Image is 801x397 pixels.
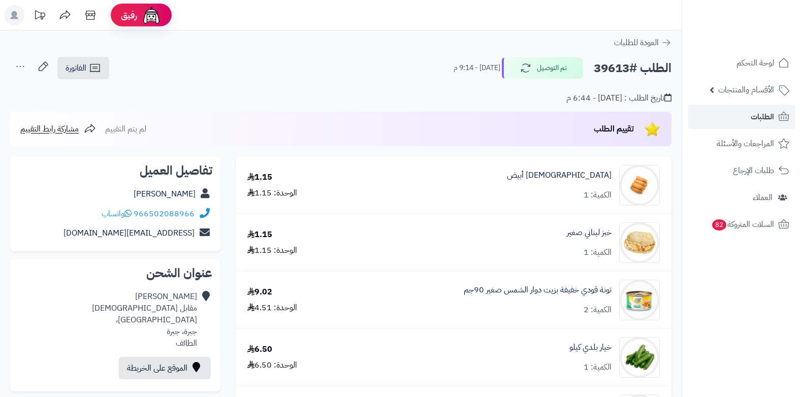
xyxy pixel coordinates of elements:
[584,247,612,258] div: الكمية: 1
[119,357,211,379] a: الموقع على الخريطة
[688,212,795,237] a: السلات المتروكة82
[66,62,86,74] span: الفاتورة
[454,63,500,73] small: [DATE] - 9:14 م
[753,190,773,205] span: العملاء
[711,217,774,231] span: السلات المتروكة
[247,302,297,314] div: الوحدة: 4.51
[247,344,272,355] div: 6.50
[688,185,795,210] a: العملاء
[569,342,612,353] a: خيار بلدي كيلو
[247,286,272,298] div: 9.02
[105,123,146,135] span: لم يتم التقييم
[688,105,795,129] a: الطلبات
[717,137,774,151] span: المراجعات والأسئلة
[620,165,659,206] img: 536209d0a4c1bdc753bb1a0516df8f1c413-90x90.jpg
[620,222,659,263] img: 1665822513-eDMl9ERPDmddTC91NFQphgHaHa-90x90.jpg
[594,58,671,79] h2: الطلب #39613
[736,56,774,70] span: لوحة التحكم
[247,245,297,256] div: الوحدة: 1.15
[733,163,774,178] span: طلبات الإرجاع
[594,123,634,135] span: تقييم الطلب
[718,83,774,97] span: الأقسام والمنتجات
[18,267,212,279] h2: عنوان الشحن
[63,227,195,239] a: [EMAIL_ADDRESS][DOMAIN_NAME]
[620,337,659,378] img: 1664180548-%D8%AA%D9%86%D8%B2%D9%8A%D9%84%20(28)-90x90.jpg
[688,131,795,156] a: المراجعات والأسئلة
[620,280,659,320] img: 1666694326-KtiKppDLS2KbrQWtreOdMv6Cv6ZnW7GaEL8PbQTn-90x90.jpg
[712,219,726,230] span: 82
[732,27,791,49] img: logo-2.png
[464,284,612,296] a: تونة قودي خفيفة بزيت دوار الشمس صغير 90جم
[567,227,612,239] a: خبز لبناني صغير
[247,359,297,371] div: الوحدة: 6.50
[584,189,612,201] div: الكمية: 1
[688,158,795,183] a: طلبات الإرجاع
[584,361,612,373] div: الكمية: 1
[134,208,195,220] a: 966502088966
[102,208,132,220] a: واتساب
[751,110,774,124] span: الطلبات
[502,57,583,79] button: تم التوصيل
[507,170,612,181] a: [DEMOGRAPHIC_DATA] أبيض
[614,37,659,49] span: العودة للطلبات
[566,92,671,104] div: تاريخ الطلب : [DATE] - 6:44 م
[247,172,272,183] div: 1.15
[20,123,96,135] a: مشاركة رابط التقييم
[20,123,79,135] span: مشاركة رابط التقييم
[688,51,795,75] a: لوحة التحكم
[121,9,137,21] span: رفيق
[27,5,52,28] a: تحديثات المنصة
[247,187,297,199] div: الوحدة: 1.15
[18,164,212,177] h2: تفاصيل العميل
[614,37,671,49] a: العودة للطلبات
[247,229,272,241] div: 1.15
[18,291,197,349] div: [PERSON_NAME] مقابل [DEMOGRAPHIC_DATA][GEOGRAPHIC_DATA]، جبرة، جبرة الطائف
[134,188,196,200] a: [PERSON_NAME]
[584,304,612,316] div: الكمية: 2
[141,5,162,25] img: ai-face.png
[57,57,109,79] a: الفاتورة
